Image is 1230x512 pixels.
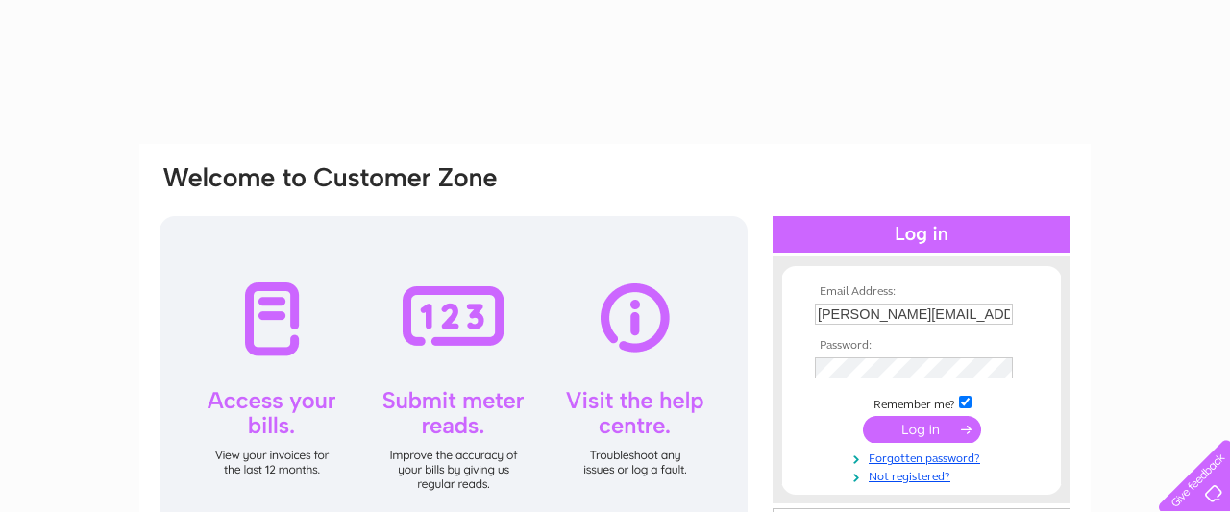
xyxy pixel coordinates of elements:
[810,393,1033,412] td: Remember me?
[810,285,1033,299] th: Email Address:
[810,339,1033,353] th: Password:
[815,466,1033,484] a: Not registered?
[815,448,1033,466] a: Forgotten password?
[863,416,981,443] input: Submit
